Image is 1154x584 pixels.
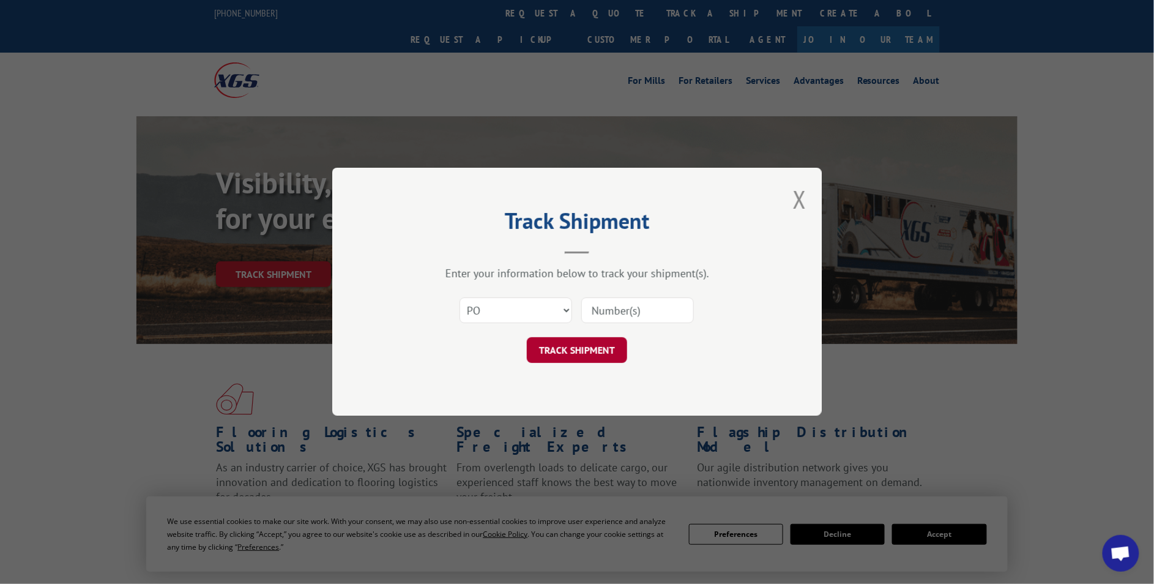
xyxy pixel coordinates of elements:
button: Close modal [793,183,806,215]
button: TRACK SHIPMENT [527,338,627,364]
div: Open chat [1103,535,1139,572]
input: Number(s) [581,298,694,324]
h2: Track Shipment [393,212,761,236]
div: Enter your information below to track your shipment(s). [393,267,761,281]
